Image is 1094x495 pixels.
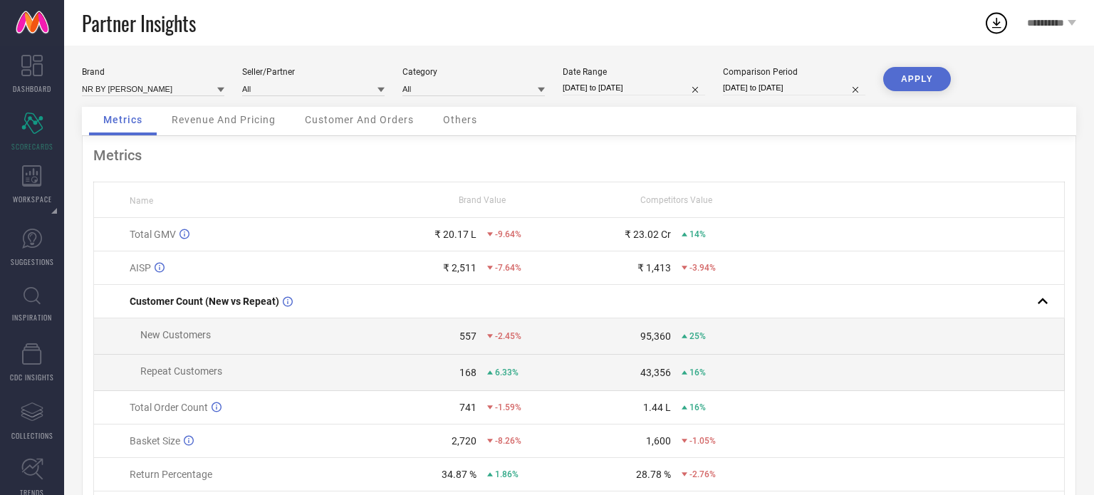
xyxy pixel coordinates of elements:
div: Seller/Partner [242,67,385,77]
span: SCORECARDS [11,141,53,152]
span: Competitors Value [640,195,712,205]
div: 28.78 % [636,469,671,480]
div: Metrics [93,147,1065,164]
button: APPLY [883,67,951,91]
div: 43,356 [640,367,671,378]
span: -2.76% [689,469,716,479]
span: CDC INSIGHTS [10,372,54,382]
span: Total Order Count [130,402,208,413]
span: 16% [689,368,706,377]
div: 741 [459,402,476,413]
div: ₹ 20.17 L [434,229,476,240]
span: 6.33% [495,368,519,377]
span: DASHBOARD [13,83,51,94]
div: 34.87 % [442,469,476,480]
span: -1.05% [689,436,716,446]
span: Total GMV [130,229,176,240]
span: -2.45% [495,331,521,341]
span: INSPIRATION [12,312,52,323]
div: ₹ 1,413 [637,262,671,273]
span: AISP [130,262,151,273]
span: Customer Count (New vs Repeat) [130,296,279,307]
div: Date Range [563,67,705,77]
span: Others [443,114,477,125]
span: Partner Insights [82,9,196,38]
div: Open download list [984,10,1009,36]
div: ₹ 2,511 [443,262,476,273]
div: Category [402,67,545,77]
span: 25% [689,331,706,341]
span: Metrics [103,114,142,125]
span: 16% [689,402,706,412]
span: COLLECTIONS [11,430,53,441]
span: -7.64% [495,263,521,273]
span: WORKSPACE [13,194,52,204]
span: Revenue And Pricing [172,114,276,125]
span: Basket Size [130,435,180,447]
span: -1.59% [495,402,521,412]
span: -9.64% [495,229,521,239]
div: Brand [82,67,224,77]
span: Repeat Customers [140,365,222,377]
span: -8.26% [495,436,521,446]
span: SUGGESTIONS [11,256,54,267]
div: ₹ 23.02 Cr [625,229,671,240]
span: New Customers [140,329,211,340]
input: Select comparison period [723,80,865,95]
div: 95,360 [640,330,671,342]
span: 1.86% [495,469,519,479]
div: 1.44 L [643,402,671,413]
div: 2,720 [452,435,476,447]
div: 557 [459,330,476,342]
span: Customer And Orders [305,114,414,125]
span: Return Percentage [130,469,212,480]
div: 1,600 [646,435,671,447]
span: -3.94% [689,263,716,273]
input: Select date range [563,80,705,95]
span: 14% [689,229,706,239]
div: Comparison Period [723,67,865,77]
span: Brand Value [459,195,506,205]
span: Name [130,196,153,206]
div: 168 [459,367,476,378]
